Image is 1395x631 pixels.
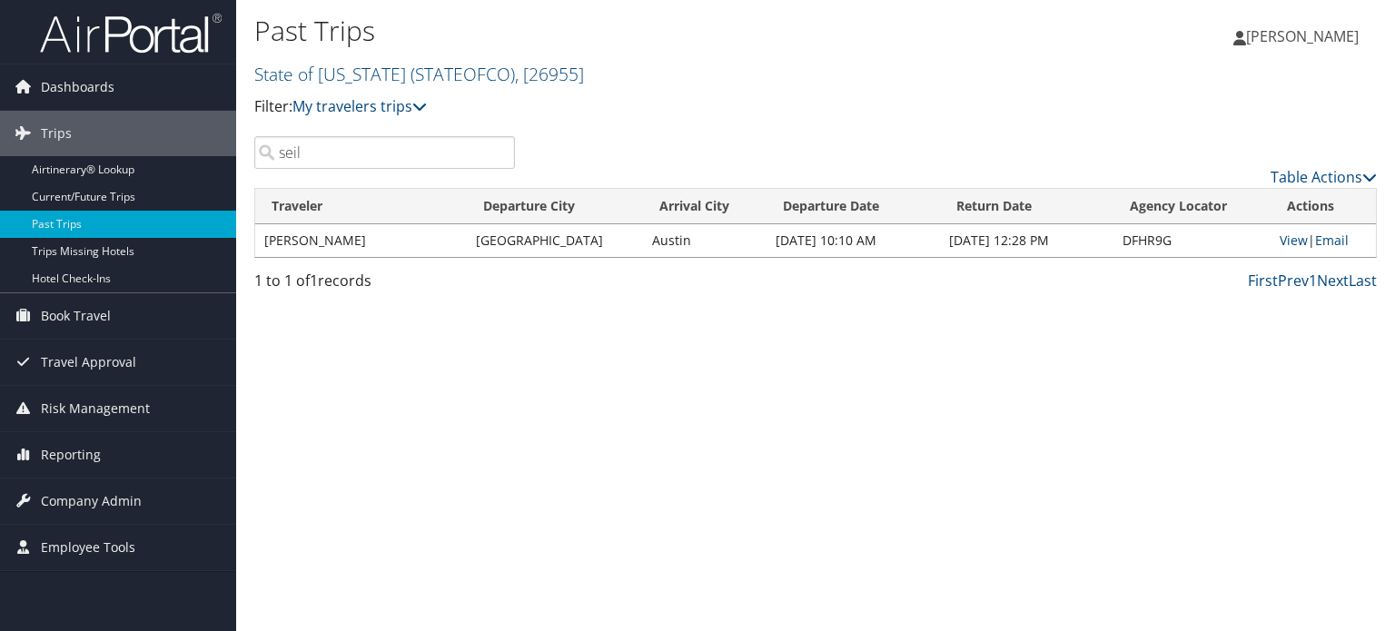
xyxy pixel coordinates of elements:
[467,224,642,257] td: [GEOGRAPHIC_DATA]
[1248,271,1278,291] a: First
[1315,232,1349,249] a: Email
[467,189,642,224] th: Departure City: activate to sort column ascending
[940,189,1113,224] th: Return Date: activate to sort column ascending
[1309,271,1317,291] a: 1
[310,271,318,291] span: 1
[292,96,427,116] a: My travelers trips
[1113,224,1271,257] td: DFHR9G
[1233,9,1377,64] a: [PERSON_NAME]
[1246,26,1359,46] span: [PERSON_NAME]
[1271,189,1376,224] th: Actions
[643,189,767,224] th: Arrival City: activate to sort column ascending
[767,189,940,224] th: Departure Date: activate to sort column ascending
[254,12,1003,50] h1: Past Trips
[41,386,150,431] span: Risk Management
[767,224,940,257] td: [DATE] 10:10 AM
[515,62,584,86] span: , [ 26955 ]
[1271,167,1377,187] a: Table Actions
[1271,224,1376,257] td: |
[254,95,1003,119] p: Filter:
[254,62,584,86] a: State of [US_STATE]
[1280,232,1308,249] a: View
[1278,271,1309,291] a: Prev
[41,111,72,156] span: Trips
[41,478,142,524] span: Company Admin
[41,340,136,385] span: Travel Approval
[940,224,1113,257] td: [DATE] 12:28 PM
[1113,189,1271,224] th: Agency Locator: activate to sort column ascending
[41,293,111,339] span: Book Travel
[1349,271,1377,291] a: Last
[255,224,467,257] td: [PERSON_NAME]
[255,189,467,224] th: Traveler: activate to sort column ascending
[41,64,114,110] span: Dashboards
[643,224,767,257] td: Austin
[40,12,222,54] img: airportal-logo.png
[41,525,135,570] span: Employee Tools
[41,432,101,478] span: Reporting
[254,270,515,301] div: 1 to 1 of records
[254,136,515,169] input: Search Traveler or Arrival City
[411,62,515,86] span: ( STATEOFCO )
[1317,271,1349,291] a: Next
